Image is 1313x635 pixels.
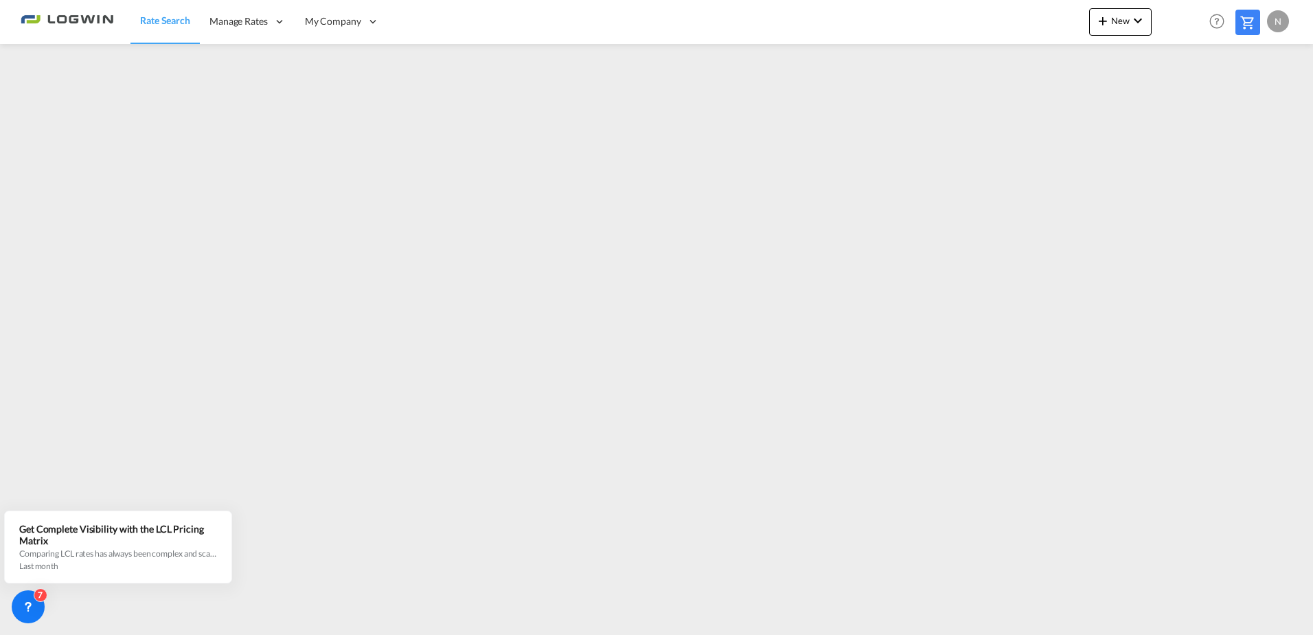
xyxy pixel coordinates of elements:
[1267,10,1289,32] div: N
[305,14,361,28] span: My Company
[1130,12,1146,29] md-icon: icon-chevron-down
[1095,12,1111,29] md-icon: icon-plus 400-fg
[209,14,268,28] span: Manage Rates
[21,6,113,37] img: 2761ae10d95411efa20a1f5e0282d2d7.png
[1089,8,1152,36] button: icon-plus 400-fgNewicon-chevron-down
[1205,10,1235,34] div: Help
[1205,10,1229,33] span: Help
[1095,15,1146,26] span: New
[140,14,190,26] span: Rate Search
